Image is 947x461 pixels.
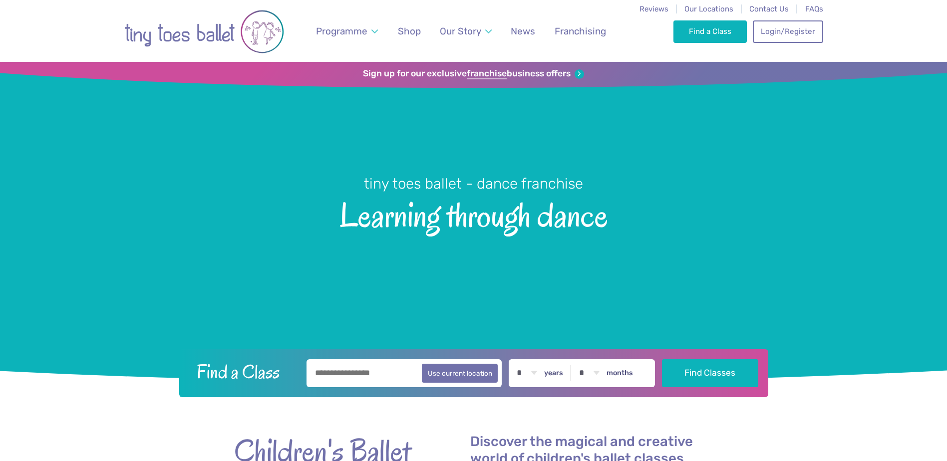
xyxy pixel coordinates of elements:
a: Franchising [550,19,611,43]
a: FAQs [805,4,823,13]
span: Shop [398,25,421,37]
a: Find a Class [673,20,747,42]
label: years [544,369,563,378]
strong: franchise [467,68,507,79]
span: Programme [316,25,367,37]
span: News [511,25,535,37]
span: Learning through dance [17,194,930,234]
a: News [506,19,540,43]
small: tiny toes ballet - dance franchise [364,175,583,192]
a: Programme [311,19,382,43]
a: Login/Register [753,20,823,42]
span: Franchising [555,25,606,37]
a: Sign up for our exclusivefranchisebusiness offers [363,68,584,79]
a: Our Story [435,19,496,43]
label: months [607,369,633,378]
a: Our Locations [684,4,733,13]
a: Reviews [639,4,668,13]
h2: Find a Class [189,359,300,384]
button: Use current location [422,364,498,383]
a: Shop [393,19,425,43]
button: Find Classes [662,359,758,387]
span: Our Story [440,25,481,37]
a: Contact Us [749,4,789,13]
img: tiny toes ballet [124,6,284,57]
